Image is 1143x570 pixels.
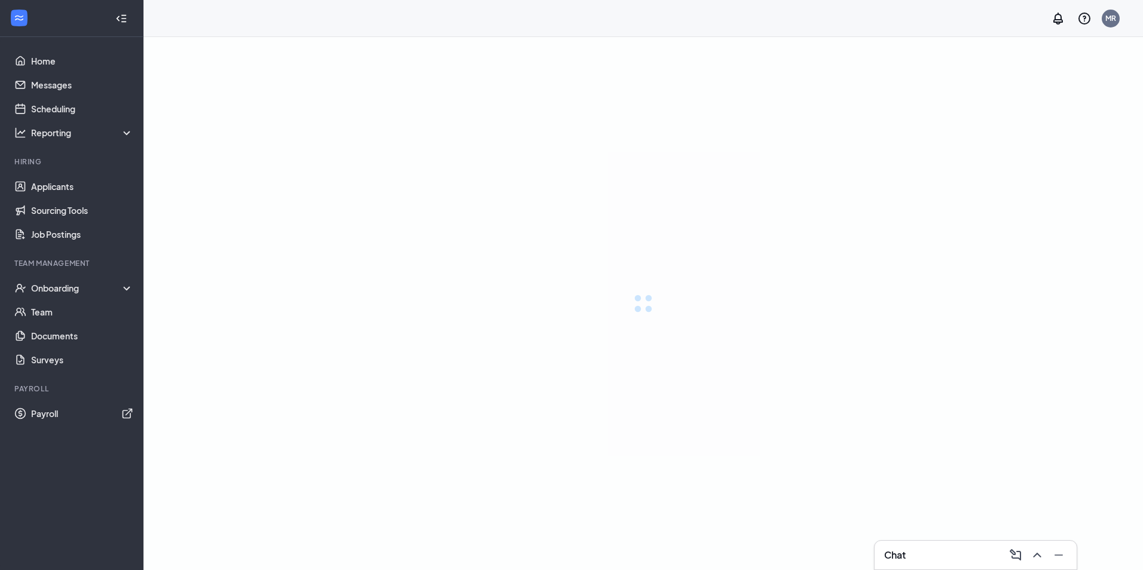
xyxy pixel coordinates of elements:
[31,402,133,425] a: PayrollExternalLink
[14,384,131,394] div: Payroll
[1051,11,1065,26] svg: Notifications
[1048,546,1067,565] button: Minimize
[1026,546,1046,565] button: ChevronUp
[31,97,133,121] a: Scheduling
[14,157,131,167] div: Hiring
[31,198,133,222] a: Sourcing Tools
[1005,546,1024,565] button: ComposeMessage
[31,222,133,246] a: Job Postings
[14,127,26,139] svg: Analysis
[31,324,133,348] a: Documents
[13,12,25,24] svg: WorkstreamLogo
[31,127,134,139] div: Reporting
[31,49,133,73] a: Home
[31,282,134,294] div: Onboarding
[31,174,133,198] a: Applicants
[1008,548,1023,562] svg: ComposeMessage
[31,348,133,372] a: Surveys
[1030,548,1044,562] svg: ChevronUp
[31,73,133,97] a: Messages
[1077,11,1092,26] svg: QuestionInfo
[31,300,133,324] a: Team
[115,13,127,24] svg: Collapse
[1105,13,1116,23] div: MR
[14,258,131,268] div: Team Management
[14,282,26,294] svg: UserCheck
[1052,548,1066,562] svg: Minimize
[884,548,906,562] h3: Chat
